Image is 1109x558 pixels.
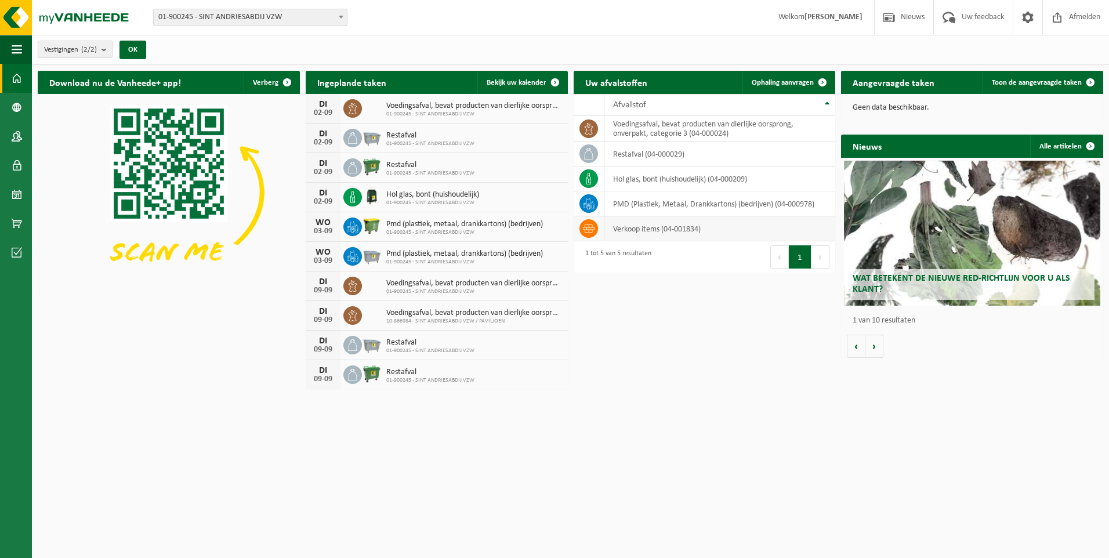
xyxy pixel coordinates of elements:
div: 03-09 [311,227,335,235]
div: 09-09 [311,346,335,354]
div: DI [311,159,335,168]
td: PMD (Plastiek, Metaal, Drankkartons) (bedrijven) (04-000978) [604,191,836,216]
div: DI [311,366,335,375]
span: Wat betekent de nieuwe RED-richtlijn voor u als klant? [853,274,1070,294]
span: Pmd (plastiek, metaal, drankkartons) (bedrijven) [386,220,543,229]
span: Verberg [253,79,278,86]
button: 1 [789,245,811,269]
a: Bekijk uw kalender [477,71,567,94]
span: Pmd (plastiek, metaal, drankkartons) (bedrijven) [386,249,543,259]
button: Next [811,245,829,269]
div: 02-09 [311,168,335,176]
a: Alle artikelen [1030,135,1102,158]
div: DI [311,129,335,139]
img: Download de VHEPlus App [38,94,300,291]
span: 01-900245 - SINT ANDRIESABDIJ VZW [154,9,347,26]
span: Voedingsafval, bevat producten van dierlijke oorsprong, onverpakt, categorie 3 [386,102,562,111]
span: Vestigingen [44,41,97,59]
div: DI [311,189,335,198]
count: (2/2) [81,46,97,53]
span: 01-900245 - SINT ANDRIESABDIJ VZW [386,229,543,236]
span: Restafval [386,131,474,140]
div: 02-09 [311,109,335,117]
div: 09-09 [311,316,335,324]
a: Ophaling aanvragen [742,71,834,94]
span: 01-900245 - SINT ANDRIESABDIJ VZW [386,170,474,177]
span: Restafval [386,338,474,347]
span: Restafval [386,161,474,170]
img: CR-HR-1C-1000-PES-01 [362,186,382,206]
img: WB-2500-GAL-GY-01 [362,334,382,354]
span: 01-900245 - SINT ANDRIESABDIJ VZW [153,9,347,26]
img: WB-0660-HPE-GN-01 [362,157,382,176]
h2: Uw afvalstoffen [574,71,659,93]
div: DI [311,277,335,287]
span: 01-900245 - SINT ANDRIESABDIJ VZW [386,140,474,147]
div: 02-09 [311,198,335,206]
div: 09-09 [311,375,335,383]
div: 09-09 [311,287,335,295]
h2: Download nu de Vanheede+ app! [38,71,193,93]
span: 01-900245 - SINT ANDRIESABDIJ VZW [386,377,474,384]
button: OK [119,41,146,59]
img: WB-2500-GAL-GY-01 [362,245,382,265]
span: Voedingsafval, bevat producten van dierlijke oorsprong, onverpakt, categorie 3 [386,279,562,288]
div: DI [311,307,335,316]
img: WB-1100-HPE-GN-50 [362,216,382,235]
div: DI [311,100,335,109]
span: 01-900245 - SINT ANDRIESABDIJ VZW [386,347,474,354]
div: 1 tot 5 van 5 resultaten [579,244,651,270]
td: hol glas, bont (huishoudelijk) (04-000209) [604,166,836,191]
img: WB-2500-GAL-GY-01 [362,127,382,147]
span: 01-900245 - SINT ANDRIESABDIJ VZW [386,259,543,266]
button: Volgende [865,335,883,358]
span: Ophaling aanvragen [752,79,814,86]
span: Bekijk uw kalender [487,79,546,86]
span: Afvalstof [613,100,646,110]
button: Previous [770,245,789,269]
span: Toon de aangevraagde taken [992,79,1082,86]
p: 1 van 10 resultaten [853,317,1097,325]
span: 01-900245 - SINT ANDRIESABDIJ VZW [386,200,479,206]
td: restafval (04-000029) [604,142,836,166]
h2: Aangevraagde taken [841,71,946,93]
strong: [PERSON_NAME] [804,13,862,21]
a: Toon de aangevraagde taken [983,71,1102,94]
div: WO [311,218,335,227]
img: WB-0660-HPE-GN-01 [362,364,382,383]
span: 01-900245 - SINT ANDRIESABDIJ VZW [386,111,562,118]
td: voedingsafval, bevat producten van dierlijke oorsprong, onverpakt, categorie 3 (04-000024) [604,116,836,142]
div: WO [311,248,335,257]
div: 03-09 [311,257,335,265]
span: Hol glas, bont (huishoudelijk) [386,190,479,200]
span: Voedingsafval, bevat producten van dierlijke oorsprong, onverpakt, categorie 3 [386,309,562,318]
h2: Nieuws [841,135,893,157]
p: Geen data beschikbaar. [853,104,1092,112]
span: Restafval [386,368,474,377]
span: 10-866984 - SINT ANDRIESABDIJ VZW / PAVILJOEN [386,318,562,325]
button: Verberg [244,71,299,94]
button: Vestigingen(2/2) [38,41,113,58]
h2: Ingeplande taken [306,71,398,93]
td: verkoop items (04-001834) [604,216,836,241]
div: DI [311,336,335,346]
button: Vorige [847,335,865,358]
span: 01-900245 - SINT ANDRIESABDIJ VZW [386,288,562,295]
a: Wat betekent de nieuwe RED-richtlijn voor u als klant? [844,161,1101,306]
div: 02-09 [311,139,335,147]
